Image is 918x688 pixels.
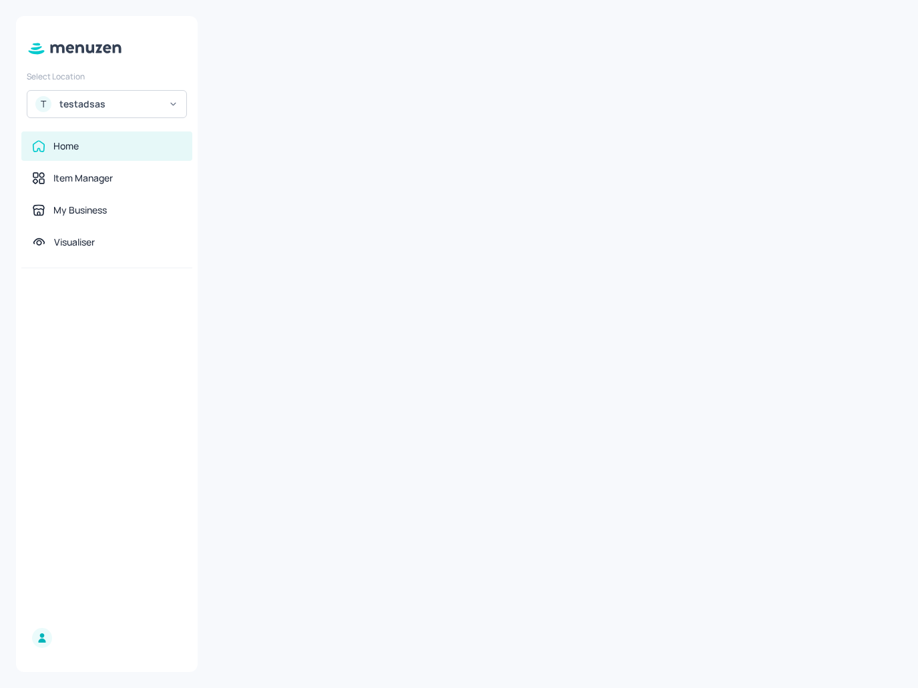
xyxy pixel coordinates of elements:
[54,236,95,249] div: Visualiser
[53,171,113,185] div: Item Manager
[27,71,187,82] div: Select Location
[53,204,107,217] div: My Business
[35,96,51,112] div: T
[59,97,160,111] div: testadsas
[53,139,79,153] div: Home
